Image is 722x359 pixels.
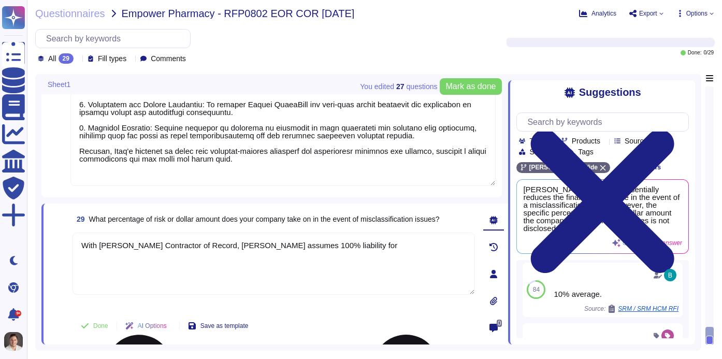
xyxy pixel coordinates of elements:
[688,50,702,55] span: Done:
[73,216,85,223] span: 29
[73,233,475,295] textarea: With [PERSON_NAME] Contractor of Record, [PERSON_NAME] assumes 100% liability for
[440,78,502,95] button: Mark as done
[686,10,707,17] span: Options
[4,332,23,351] img: user
[533,286,540,293] span: 84
[151,55,186,62] span: Comments
[15,310,21,317] div: 9+
[35,8,105,19] span: Questionnaires
[704,50,714,55] span: 0 / 29
[360,83,437,90] span: You edited question s
[591,10,616,17] span: Analytics
[446,82,496,91] span: Mark as done
[41,30,190,48] input: Search by keywords
[122,8,355,19] span: Empower Pharmacy - RFP0802 EOR COR [DATE]
[98,55,126,62] span: Fill types
[396,83,405,90] b: 27
[59,53,74,64] div: 29
[579,9,616,18] button: Analytics
[48,55,56,62] span: All
[2,330,30,353] button: user
[497,320,502,327] span: 0
[48,81,70,88] span: Sheet1
[639,10,657,17] span: Export
[522,113,688,131] input: Search by keywords
[664,269,676,281] img: user
[89,215,440,223] span: What percentage of risk or dollar amount does your company take on in the event of misclassificat...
